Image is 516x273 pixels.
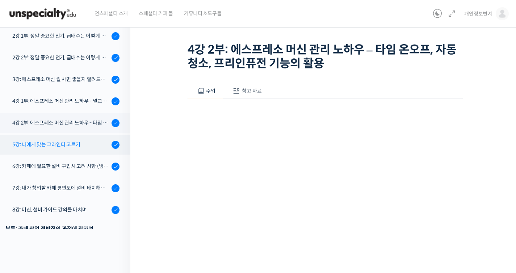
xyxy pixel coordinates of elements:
a: 설정 [93,213,139,231]
span: 홈 [23,224,27,230]
a: 홈 [2,213,48,231]
span: 대화 [66,224,75,230]
span: 설정 [112,224,121,230]
a: 대화 [48,213,93,231]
